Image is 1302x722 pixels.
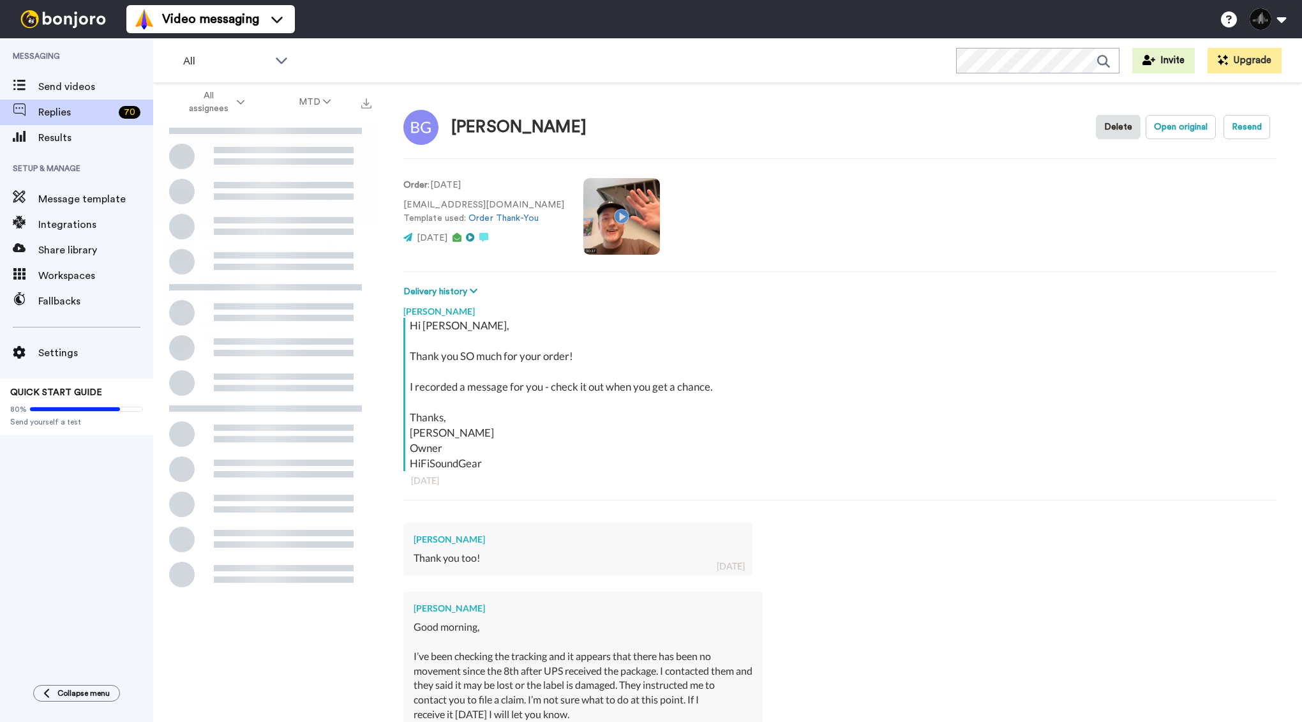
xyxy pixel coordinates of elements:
span: Send yourself a test [10,417,143,427]
span: Collapse menu [57,688,110,698]
p: : [DATE] [403,179,564,192]
img: f707a392-dd45-4e53-96f6-ab8fecb6827a-thumb.jpg [163,319,195,351]
button: Delete [1096,115,1141,139]
span: [PERSON_NAME] [201,319,277,331]
span: Order [201,242,277,252]
span: Results [38,130,153,146]
img: vm-color.svg [134,9,154,29]
button: Invite [1132,48,1195,73]
div: Hi [PERSON_NAME], Thank you SO much for your order! I recorded a message for you - check it out w... [410,318,1273,471]
img: Image of Bryce Groves [403,110,438,145]
div: Thank you too! [414,551,742,566]
img: a64b7931-1891-4af5-9ec1-e563011aa9d0-thumb.jpg [163,230,195,262]
div: [DATE] [717,560,745,573]
span: Order [201,331,277,342]
span: Send videos [38,79,153,94]
a: [PERSON_NAME]Order5 hr. ago [153,134,378,179]
div: [DATE] [327,285,371,296]
img: 2d9b3a63-8810-499b-9b97-3e419722967f-thumb.jpg [163,275,195,306]
img: export.svg [361,98,371,109]
img: bj-logo-header-white.svg [15,10,111,28]
span: [PERSON_NAME] [201,184,277,197]
button: Delivery history [403,285,481,299]
span: Video messaging [162,10,259,28]
span: Settings [38,345,153,361]
div: [DATE] [327,330,371,340]
span: Order [201,197,277,207]
span: All [183,54,269,69]
a: [PERSON_NAME]Order[DATE] [153,268,378,313]
div: 5 hr. ago [327,151,371,162]
p: [EMAIL_ADDRESS][DOMAIN_NAME] Template used: [403,199,564,225]
span: Workspaces [38,268,153,283]
div: [PERSON_NAME] [414,533,742,546]
span: [PERSON_NAME] [201,140,277,153]
button: MTD [272,91,358,114]
span: [PERSON_NAME] [201,274,277,287]
div: Replies [153,121,378,134]
span: Message template [38,192,153,207]
button: Export all results that match these filters now. [357,93,375,112]
button: Resend [1223,115,1270,139]
div: [PERSON_NAME] [414,602,752,615]
div: [DATE] [327,241,371,251]
div: [DATE] [411,474,1269,487]
span: Integrations [38,217,153,232]
button: Open original [1146,115,1216,139]
button: Collapse menu [33,685,120,702]
a: [PERSON_NAME]Order[DATE] [153,223,378,268]
span: [PERSON_NAME] [201,229,277,242]
a: [PERSON_NAME]Order23 hr. ago [153,179,378,223]
span: [DATE] [417,234,447,243]
span: 80% [10,404,27,414]
div: [PERSON_NAME] [403,299,1276,318]
a: Order Thank-You [468,214,539,223]
span: QUICK START GUIDE [10,388,102,397]
span: Order [201,153,277,163]
button: All assignees [156,84,272,120]
div: [PERSON_NAME] [451,118,587,137]
div: 23 hr. ago [327,196,371,206]
img: cf88f0ee-ff97-4733-8529-736ae7a90826-thumb.jpg [163,185,195,217]
a: [PERSON_NAME]Order[DATE] [153,313,378,357]
span: Order [201,287,277,297]
span: All assignees [183,89,234,115]
span: Replies [38,105,114,120]
strong: Order [403,181,428,190]
span: Share library [38,243,153,258]
button: Upgrade [1208,48,1282,73]
img: f7c7495a-b2d0-42e7-916e-3a38916b15ce-thumb.jpg [163,140,195,172]
span: Fallbacks [38,294,153,309]
div: 70 [119,106,140,119]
